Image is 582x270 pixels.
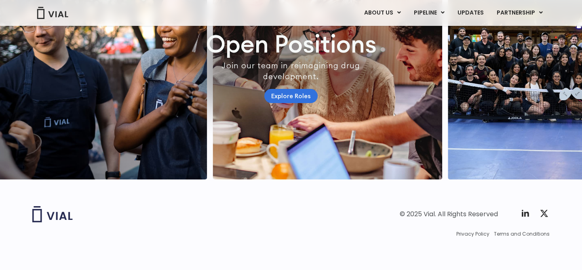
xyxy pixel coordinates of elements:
img: Vial logo wih "Vial" spelled out [32,206,73,222]
a: UPDATES [451,6,490,20]
a: Terms and Conditions [494,230,550,238]
a: Explore Roles [264,89,318,103]
a: Privacy Policy [456,230,489,238]
a: PARTNERSHIPMenu Toggle [490,6,549,20]
div: © 2025 Vial. All Rights Reserved [400,210,498,219]
a: PIPELINEMenu Toggle [407,6,451,20]
img: Vial Logo [36,7,69,19]
a: ABOUT USMenu Toggle [358,6,407,20]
